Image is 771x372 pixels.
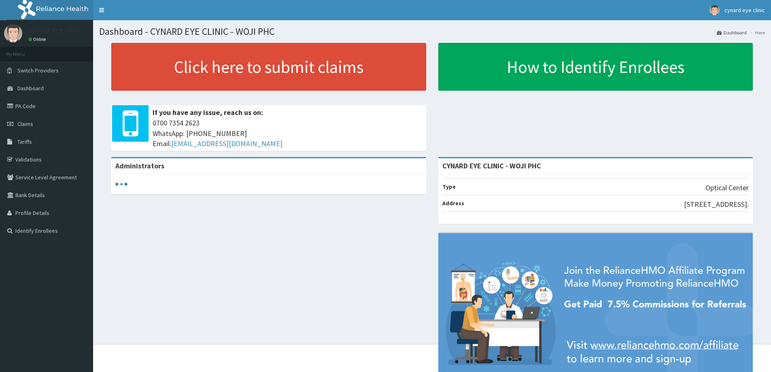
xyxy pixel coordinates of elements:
[709,5,720,15] img: User Image
[153,118,422,149] span: 0700 7354 2623 WhatsApp: [PHONE_NUMBER] Email:
[717,29,747,36] a: Dashboard
[115,161,164,170] b: Administrators
[99,26,765,37] h1: Dashboard - CYNARD EYE CLINIC - WOJI PHC
[438,43,753,91] a: How to Identify Enrollees
[705,183,749,193] p: Optical Center
[442,183,456,190] b: Type
[28,36,48,42] a: Online
[724,6,765,14] span: cynard eye clinic
[17,120,33,128] span: Claims
[17,85,44,92] span: Dashboard
[4,24,22,43] img: User Image
[748,29,765,36] li: Here
[684,199,749,210] p: [STREET_ADDRESS].
[153,108,263,117] b: If you have any issue, reach us on:
[171,139,282,148] a: [EMAIL_ADDRESS][DOMAIN_NAME]
[115,178,127,190] svg: audio-loading
[28,26,81,34] p: cynard eye clinic
[111,43,426,91] a: Click here to submit claims
[17,138,32,145] span: Tariffs
[442,161,541,170] strong: CYNARD EYE CLINIC - WOJI PHC
[442,200,464,207] b: Address
[17,67,59,74] span: Switch Providers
